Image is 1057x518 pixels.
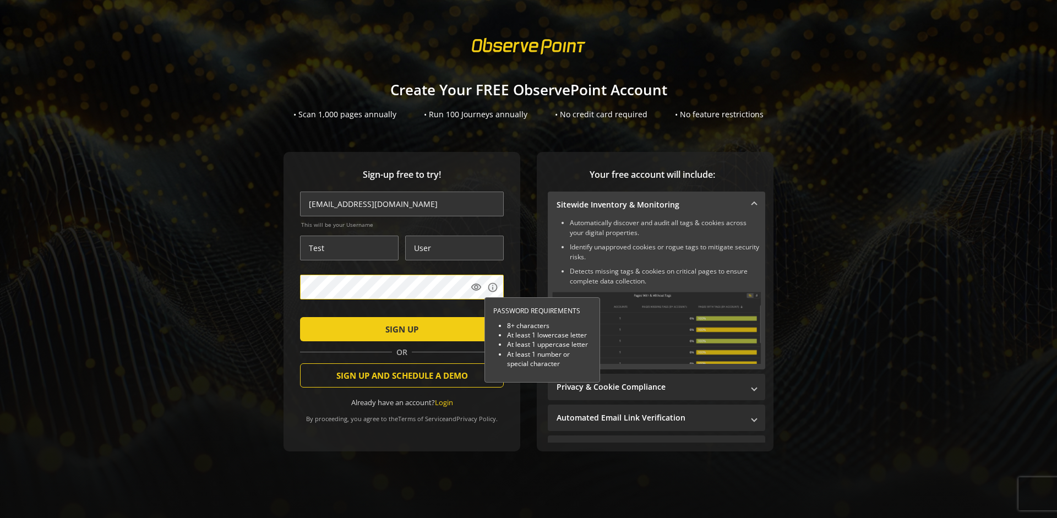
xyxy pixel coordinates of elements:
mat-expansion-panel-header: Sitewide Inventory & Monitoring [548,192,765,218]
mat-expansion-panel-header: Performance Monitoring with Web Vitals [548,435,765,462]
li: At least 1 lowercase letter [507,331,591,340]
button: SIGN UP AND SCHEDULE A DEMO [300,363,504,388]
div: • Run 100 Journeys annually [424,109,527,120]
input: Email Address (name@work-email.com) * [300,192,504,216]
div: • No feature restrictions [675,109,764,120]
a: Terms of Service [398,415,445,423]
div: Already have an account? [300,397,504,408]
span: Sign-up free to try! [300,168,504,181]
li: Detects missing tags & cookies on critical pages to ensure complete data collection. [570,266,761,286]
span: OR [392,347,412,358]
span: This will be your Username [301,221,504,228]
input: First Name * [300,236,399,260]
span: SIGN UP [385,319,418,339]
li: Identify unapproved cookies or rogue tags to mitigate security risks. [570,242,761,262]
div: Sitewide Inventory & Monitoring [548,218,765,369]
span: SIGN UP AND SCHEDULE A DEMO [336,366,468,385]
a: Privacy Policy [456,415,496,423]
div: PASSWORD REQUIREMENTS [493,306,591,315]
li: Automatically discover and audit all tags & cookies across your digital properties. [570,218,761,238]
div: • No credit card required [555,109,647,120]
mat-icon: info [487,282,498,293]
span: Your free account will include: [548,168,757,181]
li: 8+ characters [507,321,591,330]
mat-panel-title: Sitewide Inventory & Monitoring [557,199,743,210]
mat-icon: visibility [471,282,482,293]
mat-expansion-panel-header: Automated Email Link Verification [548,405,765,431]
div: • Scan 1,000 pages annually [293,109,396,120]
mat-panel-title: Privacy & Cookie Compliance [557,381,743,392]
input: Last Name * [405,236,504,260]
img: Sitewide Inventory & Monitoring [552,292,761,364]
li: At least 1 number or special character [507,350,591,368]
li: At least 1 uppercase letter [507,340,591,350]
div: By proceeding, you agree to the and . [300,407,504,423]
mat-panel-title: Automated Email Link Verification [557,412,743,423]
button: SIGN UP [300,317,504,341]
mat-expansion-panel-header: Privacy & Cookie Compliance [548,374,765,400]
a: Login [435,397,453,407]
